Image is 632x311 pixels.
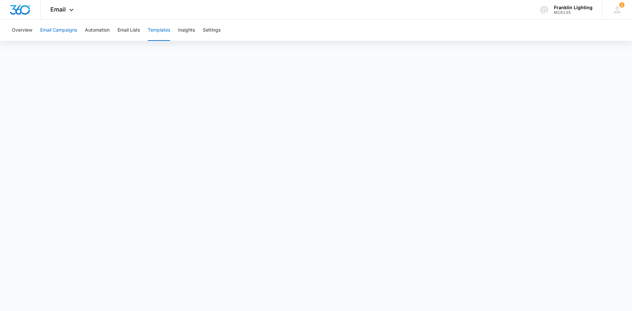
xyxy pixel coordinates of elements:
button: Settings [203,20,221,41]
div: account id [554,10,592,15]
span: Email [50,6,66,13]
button: Email Campaigns [40,20,77,41]
button: Email Lists [118,20,140,41]
button: Templates [148,20,170,41]
span: 1 [619,2,624,8]
button: Automation [85,20,110,41]
div: account name [554,5,592,10]
button: Overview [12,20,32,41]
div: notifications count [619,2,624,8]
button: Insights [178,20,195,41]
